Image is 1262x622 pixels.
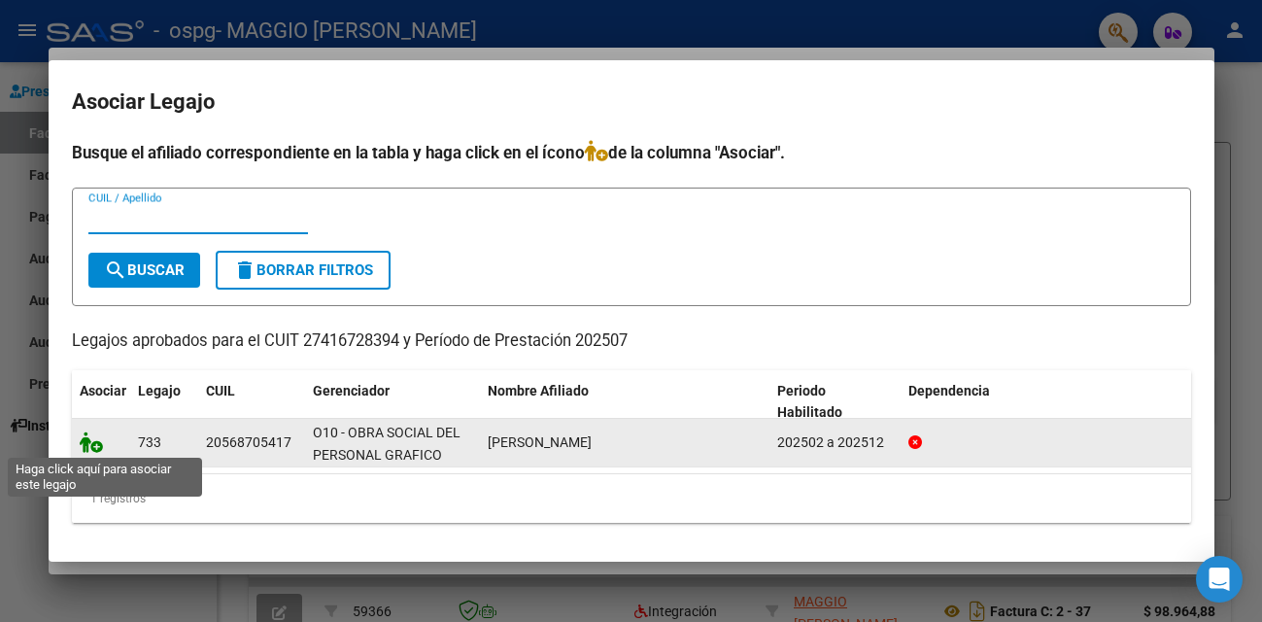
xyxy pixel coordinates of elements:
[72,474,1191,523] div: 1 registros
[138,434,161,450] span: 733
[488,383,589,398] span: Nombre Afiliado
[769,370,901,434] datatable-header-cell: Periodo Habilitado
[72,329,1191,354] p: Legajos aprobados para el CUIT 27416728394 y Período de Prestación 202507
[216,251,391,290] button: Borrar Filtros
[130,370,198,434] datatable-header-cell: Legajo
[313,425,460,463] span: O10 - OBRA SOCIAL DEL PERSONAL GRAFICO
[104,259,127,282] mat-icon: search
[480,370,770,434] datatable-header-cell: Nombre Afiliado
[1196,556,1243,603] div: Open Intercom Messenger
[206,432,291,454] div: 20568705417
[138,383,181,398] span: Legajo
[777,383,842,421] span: Periodo Habilitado
[313,383,390,398] span: Gerenciador
[206,383,235,398] span: CUIL
[88,253,200,288] button: Buscar
[72,84,1191,121] h2: Asociar Legajo
[305,370,480,434] datatable-header-cell: Gerenciador
[908,383,990,398] span: Dependencia
[104,261,185,279] span: Buscar
[198,370,305,434] datatable-header-cell: CUIL
[72,370,130,434] datatable-header-cell: Asociar
[233,261,373,279] span: Borrar Filtros
[901,370,1191,434] datatable-header-cell: Dependencia
[72,140,1191,165] h4: Busque el afiliado correspondiente en la tabla y haga click en el ícono de la columna "Asociar".
[488,434,592,450] span: ZACARIA FELIPE NAHUEL
[233,259,256,282] mat-icon: delete
[777,432,893,454] div: 202502 a 202512
[80,383,126,398] span: Asociar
